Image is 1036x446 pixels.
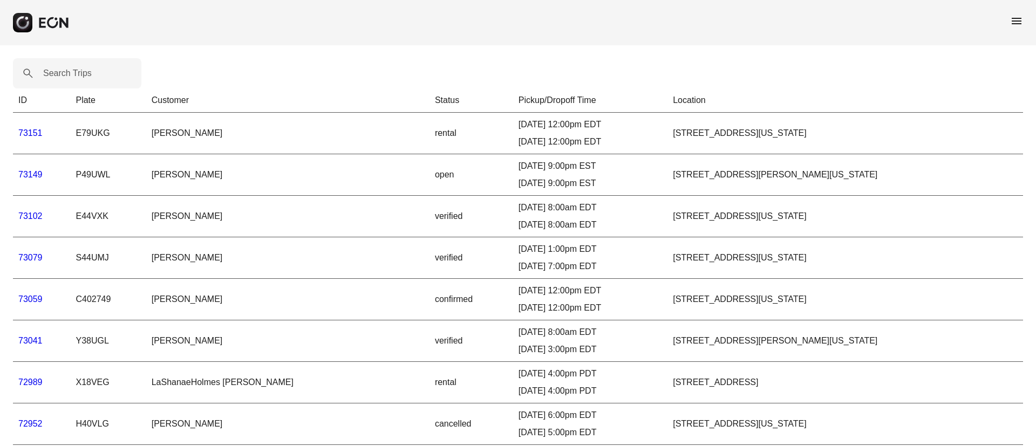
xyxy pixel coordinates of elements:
[519,367,662,380] div: [DATE] 4:00pm PDT
[430,88,513,113] th: Status
[667,88,1023,113] th: Location
[519,409,662,422] div: [DATE] 6:00pm EDT
[519,326,662,339] div: [DATE] 8:00am EDT
[430,320,513,362] td: verified
[667,113,1023,154] td: [STREET_ADDRESS][US_STATE]
[667,279,1023,320] td: [STREET_ADDRESS][US_STATE]
[70,88,146,113] th: Plate
[146,88,430,113] th: Customer
[18,128,43,138] a: 73151
[146,154,430,196] td: [PERSON_NAME]
[70,113,146,154] td: E79UKG
[70,403,146,445] td: H40VLG
[146,279,430,320] td: [PERSON_NAME]
[70,279,146,320] td: C402749
[430,154,513,196] td: open
[519,177,662,190] div: [DATE] 9:00pm EST
[13,88,70,113] th: ID
[70,320,146,362] td: Y38UGL
[70,196,146,237] td: E44VXK
[430,279,513,320] td: confirmed
[667,362,1023,403] td: [STREET_ADDRESS]
[18,378,43,387] a: 72989
[146,362,430,403] td: LaShanaeHolmes [PERSON_NAME]
[667,196,1023,237] td: [STREET_ADDRESS][US_STATE]
[430,237,513,279] td: verified
[70,154,146,196] td: P49UWL
[18,253,43,262] a: 73079
[519,135,662,148] div: [DATE] 12:00pm EDT
[430,362,513,403] td: rental
[667,154,1023,196] td: [STREET_ADDRESS][PERSON_NAME][US_STATE]
[519,284,662,297] div: [DATE] 12:00pm EDT
[18,170,43,179] a: 73149
[667,403,1023,445] td: [STREET_ADDRESS][US_STATE]
[18,294,43,304] a: 73059
[519,218,662,231] div: [DATE] 8:00am EDT
[43,67,92,80] label: Search Trips
[519,260,662,273] div: [DATE] 7:00pm EDT
[146,196,430,237] td: [PERSON_NAME]
[18,336,43,345] a: 73041
[146,403,430,445] td: [PERSON_NAME]
[430,403,513,445] td: cancelled
[1010,15,1023,28] span: menu
[513,88,667,113] th: Pickup/Dropoff Time
[519,301,662,314] div: [DATE] 12:00pm EDT
[146,113,430,154] td: [PERSON_NAME]
[519,118,662,131] div: [DATE] 12:00pm EDT
[18,419,43,428] a: 72952
[430,113,513,154] td: rental
[519,201,662,214] div: [DATE] 8:00am EDT
[18,211,43,221] a: 73102
[519,243,662,256] div: [DATE] 1:00pm EDT
[430,196,513,237] td: verified
[667,320,1023,362] td: [STREET_ADDRESS][PERSON_NAME][US_STATE]
[519,426,662,439] div: [DATE] 5:00pm EDT
[519,385,662,397] div: [DATE] 4:00pm PDT
[519,343,662,356] div: [DATE] 3:00pm EDT
[146,237,430,279] td: [PERSON_NAME]
[146,320,430,362] td: [PERSON_NAME]
[519,160,662,173] div: [DATE] 9:00pm EST
[70,237,146,279] td: S44UMJ
[667,237,1023,279] td: [STREET_ADDRESS][US_STATE]
[70,362,146,403] td: X18VEG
